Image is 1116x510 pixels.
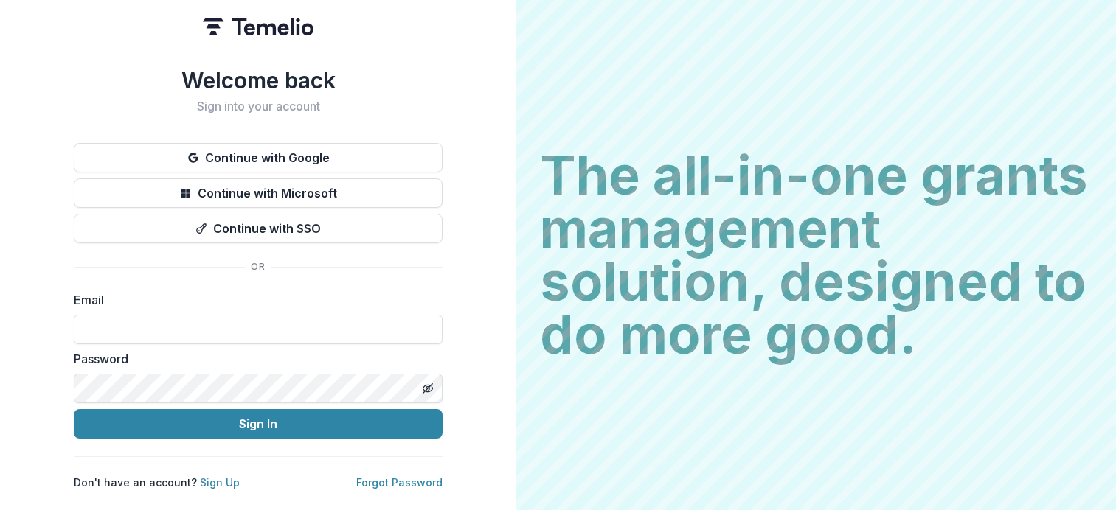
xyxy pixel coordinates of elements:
[74,475,240,490] p: Don't have an account?
[416,377,440,400] button: Toggle password visibility
[200,476,240,489] a: Sign Up
[74,291,434,309] label: Email
[74,178,443,208] button: Continue with Microsoft
[74,214,443,243] button: Continue with SSO
[74,350,434,368] label: Password
[74,67,443,94] h1: Welcome back
[74,409,443,439] button: Sign In
[356,476,443,489] a: Forgot Password
[74,143,443,172] button: Continue with Google
[203,18,313,35] img: Temelio
[74,99,443,113] h2: Sign into your account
